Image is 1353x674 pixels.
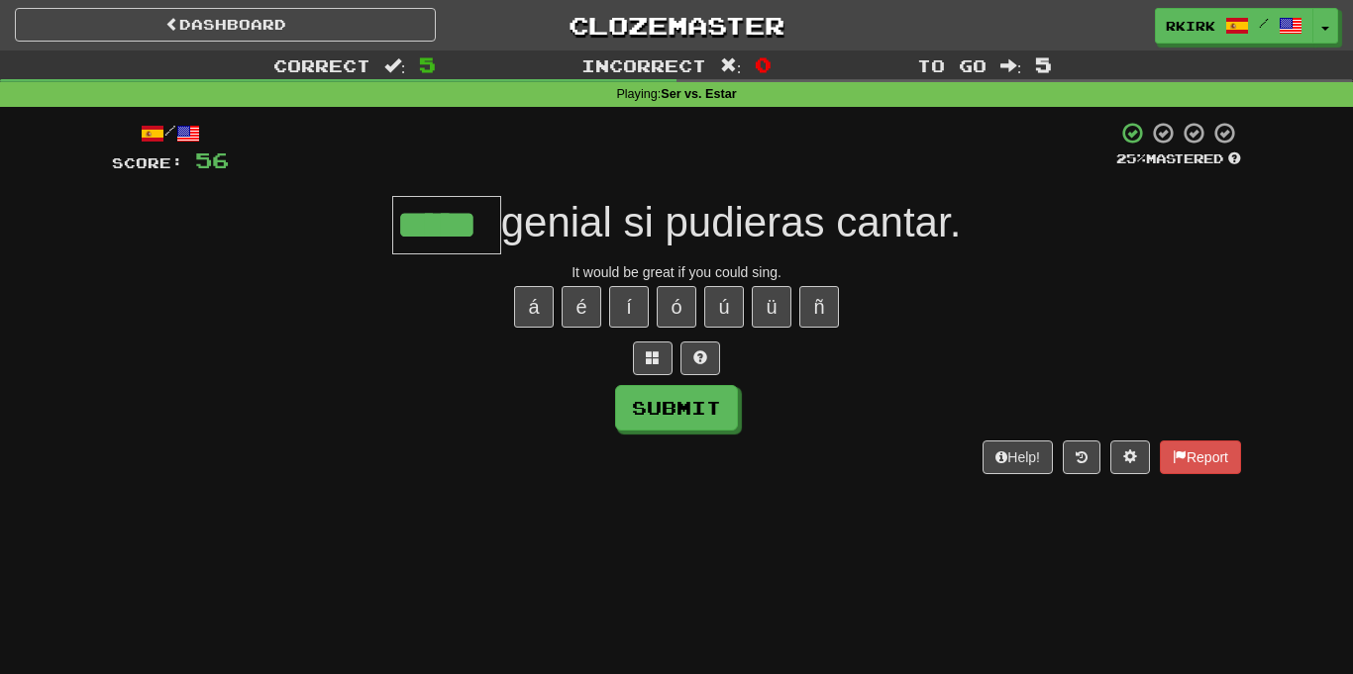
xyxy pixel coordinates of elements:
button: ñ [799,286,839,328]
button: Single letter hint - you only get 1 per sentence and score half the points! alt+h [680,341,720,375]
span: 25 % [1116,150,1146,166]
strong: Ser vs. Estar [661,87,736,101]
span: 56 [195,147,229,172]
button: Switch sentence to multiple choice alt+p [633,341,673,375]
div: It would be great if you could sing. [112,262,1241,282]
span: Incorrect [581,55,706,75]
a: Clozemaster [466,8,886,43]
span: 5 [419,52,436,76]
span: To go [917,55,987,75]
span: / [1259,16,1269,30]
button: ó [657,286,696,328]
button: ü [752,286,791,328]
button: Round history (alt+y) [1063,440,1100,474]
span: : [384,57,406,74]
button: ú [704,286,744,328]
div: / [112,121,229,145]
button: é [562,286,601,328]
span: 0 [755,52,772,76]
button: á [514,286,554,328]
a: rkirk / [1155,8,1313,44]
div: Mastered [1116,150,1241,168]
span: rkirk [1166,17,1215,35]
span: Correct [273,55,370,75]
span: : [1000,57,1022,74]
button: Help! [983,440,1053,474]
span: Score: [112,154,183,171]
span: : [720,57,742,74]
button: Report [1160,440,1241,474]
span: 5 [1035,52,1052,76]
button: í [609,286,649,328]
a: Dashboard [15,8,436,42]
button: Submit [615,385,738,431]
span: genial si pudieras cantar. [501,199,962,245]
